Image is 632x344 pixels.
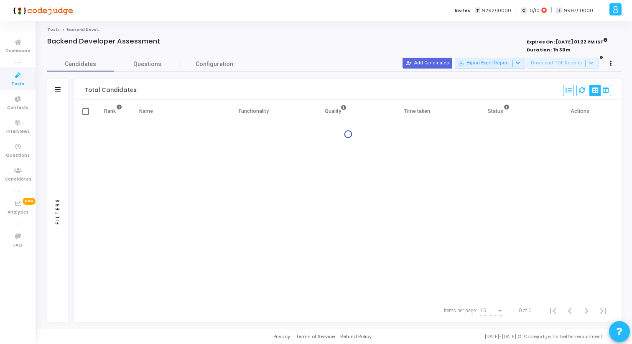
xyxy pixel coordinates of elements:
[139,107,153,116] div: Name
[404,107,430,116] div: Time taken
[561,302,578,319] button: Previous page
[551,6,552,15] span: |
[589,85,611,96] div: View Options
[556,8,562,14] span: I
[480,308,504,314] mat-select: Items per page:
[5,176,31,183] span: Candidates
[95,100,131,123] th: Rank
[515,6,517,15] span: |
[527,36,608,46] strong: Expires On : [DATE] 01:22 PM IST
[540,100,622,123] th: Actions
[455,58,525,69] button: Export Excel Report
[578,302,595,319] button: Next page
[5,48,31,55] span: Dashboard
[295,100,377,123] th: Quality
[595,302,612,319] button: Last page
[372,333,622,340] div: [DATE]-[DATE] © Codejudge, for better recruitment.
[47,37,160,46] h4: Backend Developer Assessment
[13,242,22,249] span: FAQ
[85,87,138,94] div: Total Candidates:
[11,81,24,88] span: Tests
[528,58,599,69] button: Download PDF Reports
[444,307,477,314] div: Items per page:
[564,7,593,14] span: 9997/10000
[7,104,28,112] span: Contests
[47,60,114,69] span: Candidates
[528,7,540,14] span: 10/10
[6,128,30,135] span: Interviews
[6,152,30,159] span: Questions
[273,333,290,340] a: Privacy
[458,60,464,66] mat-icon: save_alt
[482,7,511,14] span: 9292/10000
[23,198,36,205] span: New
[66,27,135,32] span: Backend Developer Assessment
[54,165,61,257] div: Filters
[47,27,622,33] nav: breadcrumb
[8,209,28,216] span: Analytics
[480,308,486,313] span: 15
[519,307,531,314] div: 0 of 0
[296,333,335,340] a: Terms of Service
[213,100,295,123] th: Functionality
[406,60,412,66] mat-icon: person_add_alt
[545,302,561,319] button: First page
[196,60,233,69] span: Configuration
[403,58,452,69] button: Add Candidates
[47,27,60,32] a: Tests
[521,8,526,14] span: C
[340,333,372,340] a: Refund Policy
[475,8,480,14] span: T
[455,7,471,14] label: Invites:
[10,2,73,19] img: logo
[114,60,181,69] span: Questions
[458,100,540,123] th: Status
[527,46,571,53] strong: Duration : 1h 30m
